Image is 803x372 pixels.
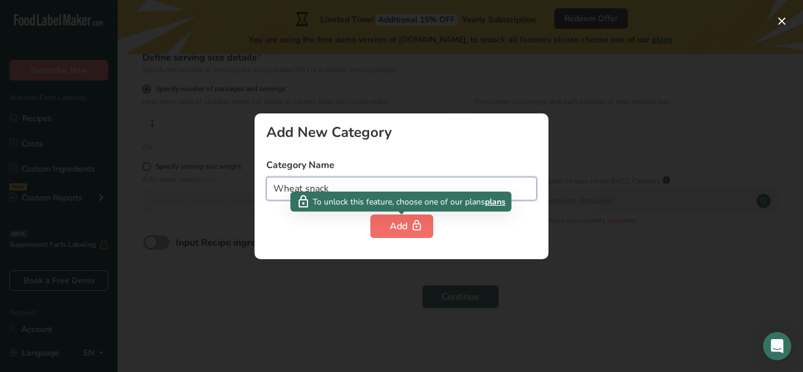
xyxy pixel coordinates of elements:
span: plans [485,196,506,208]
div: Open Intercom Messenger [763,332,791,360]
input: Type your category name here [266,177,537,200]
label: Category Name [266,158,537,172]
div: Add New Category [266,125,537,139]
button: Add [370,215,433,238]
span: To unlock this feature, choose one of our plans [313,196,485,208]
div: Add [390,219,414,233]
